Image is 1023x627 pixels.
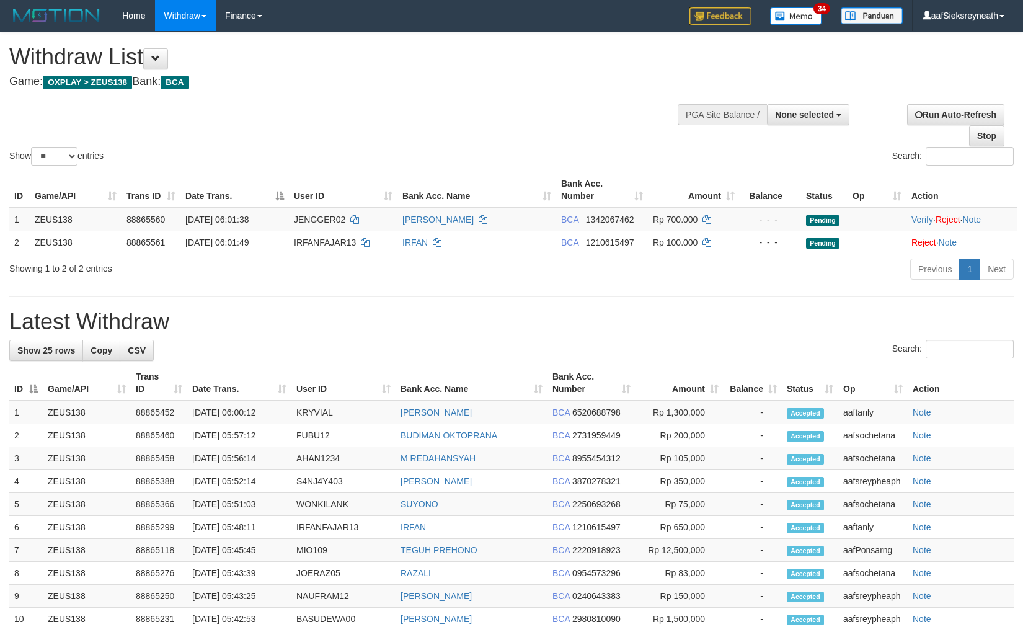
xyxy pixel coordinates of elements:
td: [DATE] 05:48:11 [187,516,291,539]
td: [DATE] 05:57:12 [187,424,291,447]
td: KRYVIAL [291,401,396,424]
a: Note [913,499,931,509]
span: Copy 3870278321 to clipboard [572,476,621,486]
a: Reject [936,215,960,225]
span: 88865561 [126,238,165,247]
span: Accepted [787,454,824,465]
td: - [724,516,782,539]
td: ZEUS138 [43,493,131,516]
a: [PERSON_NAME] [401,614,472,624]
a: Copy [82,340,120,361]
input: Search: [926,340,1014,358]
td: Rp 12,500,000 [635,539,724,562]
span: BCA [552,430,570,440]
a: BUDIMAN OKTOPRANA [401,430,497,440]
button: None selected [767,104,849,125]
td: - [724,493,782,516]
h1: Withdraw List [9,45,670,69]
th: ID [9,172,30,208]
th: Game/API: activate to sort column ascending [30,172,122,208]
td: FUBU12 [291,424,396,447]
td: AHAN1234 [291,447,396,470]
td: 1 [9,401,43,424]
span: IRFANFAJAR13 [294,238,356,247]
td: Rp 83,000 [635,562,724,585]
div: Showing 1 to 2 of 2 entries [9,257,417,275]
td: aafsochetana [838,447,908,470]
a: Note [913,614,931,624]
label: Search: [892,147,1014,166]
a: [PERSON_NAME] [402,215,474,225]
span: BCA [561,215,578,225]
td: - [724,424,782,447]
span: Copy 0954573296 to clipboard [572,568,621,578]
th: Bank Acc. Name: activate to sort column ascending [396,365,547,401]
img: panduan.png [841,7,903,24]
td: - [724,562,782,585]
a: Note [913,453,931,463]
span: BCA [552,522,570,532]
th: Bank Acc. Number: activate to sort column ascending [547,365,635,401]
td: [DATE] 05:56:14 [187,447,291,470]
th: Action [908,365,1014,401]
td: 6 [9,516,43,539]
td: 88865276 [131,562,187,585]
td: Rp 650,000 [635,516,724,539]
span: BCA [552,568,570,578]
td: Rp 200,000 [635,424,724,447]
span: BCA [561,238,578,247]
a: Run Auto-Refresh [907,104,1004,125]
td: aafsochetana [838,493,908,516]
span: Copy 1210615497 to clipboard [572,522,621,532]
td: 3 [9,447,43,470]
span: JENGGER02 [294,215,345,225]
a: Verify [911,215,933,225]
td: WONKILANK [291,493,396,516]
td: 88865118 [131,539,187,562]
td: S4NJ4Y403 [291,470,396,493]
td: ZEUS138 [43,447,131,470]
td: - [724,539,782,562]
td: 88865366 [131,493,187,516]
th: Balance [740,172,801,208]
th: Status: activate to sort column ascending [782,365,838,401]
td: ZEUS138 [30,231,122,254]
th: User ID: activate to sort column ascending [291,365,396,401]
td: - [724,401,782,424]
a: Note [962,215,981,225]
td: MIO109 [291,539,396,562]
a: Note [913,522,931,532]
span: Copy 6520688798 to clipboard [572,407,621,417]
span: Pending [806,215,839,226]
td: ZEUS138 [43,401,131,424]
td: aafsreypheaph [838,470,908,493]
a: Note [939,238,957,247]
span: 34 [813,3,830,14]
span: Accepted [787,500,824,510]
img: MOTION_logo.png [9,6,104,25]
a: [PERSON_NAME] [401,407,472,417]
span: CSV [128,345,146,355]
td: Rp 350,000 [635,470,724,493]
span: Copy 1210615497 to clipboard [586,238,634,247]
td: aafsochetana [838,424,908,447]
span: Accepted [787,408,824,419]
label: Search: [892,340,1014,358]
span: BCA [552,545,570,555]
span: [DATE] 06:01:49 [185,238,249,247]
th: Trans ID: activate to sort column ascending [131,365,187,401]
h1: Latest Withdraw [9,309,1014,334]
td: 88865458 [131,447,187,470]
img: Button%20Memo.svg [770,7,822,25]
span: [DATE] 06:01:38 [185,215,249,225]
td: 1 [9,208,30,231]
td: Rp 1,300,000 [635,401,724,424]
a: [PERSON_NAME] [401,591,472,601]
td: Rp 105,000 [635,447,724,470]
a: IRFAN [401,522,426,532]
td: ZEUS138 [43,585,131,608]
span: Copy 8955454312 to clipboard [572,453,621,463]
a: 1 [959,259,980,280]
td: [DATE] 05:51:03 [187,493,291,516]
td: 9 [9,585,43,608]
